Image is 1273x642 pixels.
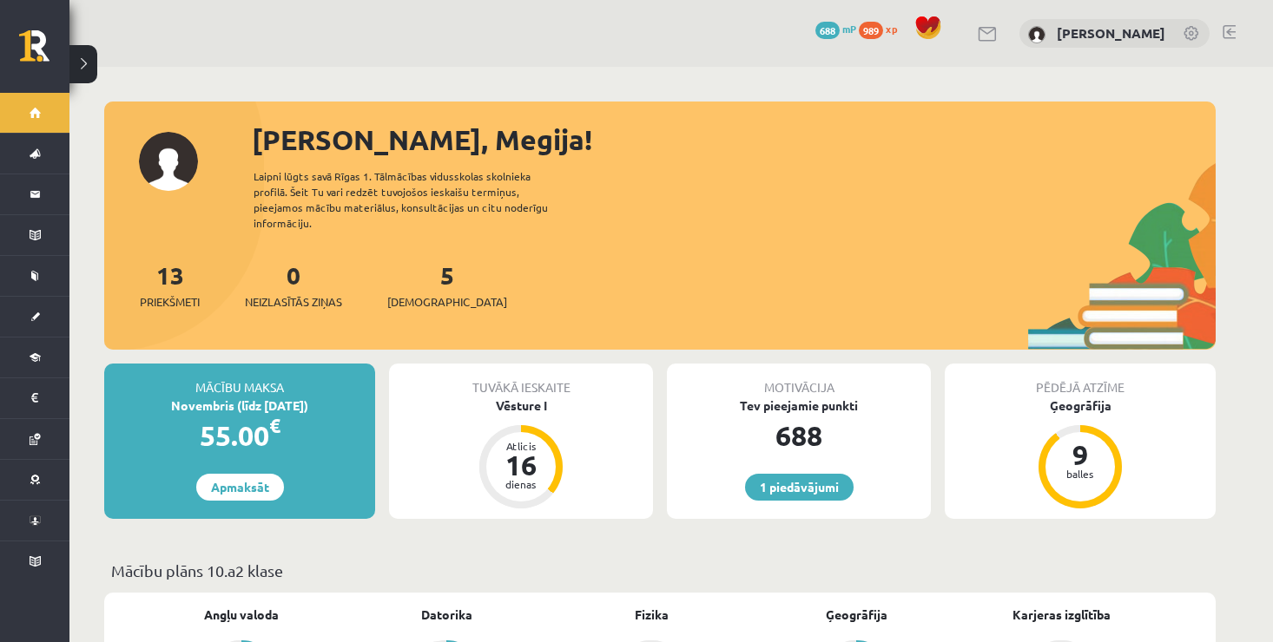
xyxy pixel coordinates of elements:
[495,441,547,451] div: Atlicis
[667,415,931,456] div: 688
[1054,468,1106,479] div: balles
[269,413,280,438] span: €
[1054,441,1106,468] div: 9
[815,22,856,36] a: 688 mP
[387,259,507,311] a: 5[DEMOGRAPHIC_DATA]
[1057,24,1165,42] a: [PERSON_NAME]
[842,22,856,36] span: mP
[140,259,200,311] a: 13Priekšmeti
[245,259,342,311] a: 0Neizlasītās ziņas
[859,22,906,36] a: 989 xp
[859,22,883,39] span: 989
[421,606,472,624] a: Datorika
[635,606,669,624] a: Fizika
[140,293,200,311] span: Priekšmeti
[495,479,547,489] div: dienas
[667,396,931,415] div: Tev pieejamie punkti
[945,364,1216,396] div: Pēdējā atzīme
[245,293,342,311] span: Neizlasītās ziņas
[19,30,69,74] a: Rīgas 1. Tālmācības vidusskola
[104,415,375,456] div: 55.00
[1028,26,1045,43] img: Megija Saikovska
[104,396,375,415] div: Novembris (līdz [DATE])
[252,119,1216,160] div: [PERSON_NAME], Megija!
[745,474,854,501] a: 1 piedāvājumi
[389,396,653,415] div: Vēsture I
[815,22,840,39] span: 688
[196,474,284,501] a: Apmaksāt
[111,559,1209,582] p: Mācību plāns 10.a2 klase
[945,396,1216,415] div: Ģeogrāfija
[945,396,1216,511] a: Ģeogrāfija 9 balles
[104,364,375,396] div: Mācību maksa
[389,396,653,511] a: Vēsture I Atlicis 16 dienas
[1012,606,1111,624] a: Karjeras izglītība
[495,451,547,479] div: 16
[204,606,279,624] a: Angļu valoda
[389,364,653,396] div: Tuvākā ieskaite
[667,364,931,396] div: Motivācija
[886,22,897,36] span: xp
[826,606,887,624] a: Ģeogrāfija
[387,293,507,311] span: [DEMOGRAPHIC_DATA]
[254,168,578,231] div: Laipni lūgts savā Rīgas 1. Tālmācības vidusskolas skolnieka profilā. Šeit Tu vari redzēt tuvojošo...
